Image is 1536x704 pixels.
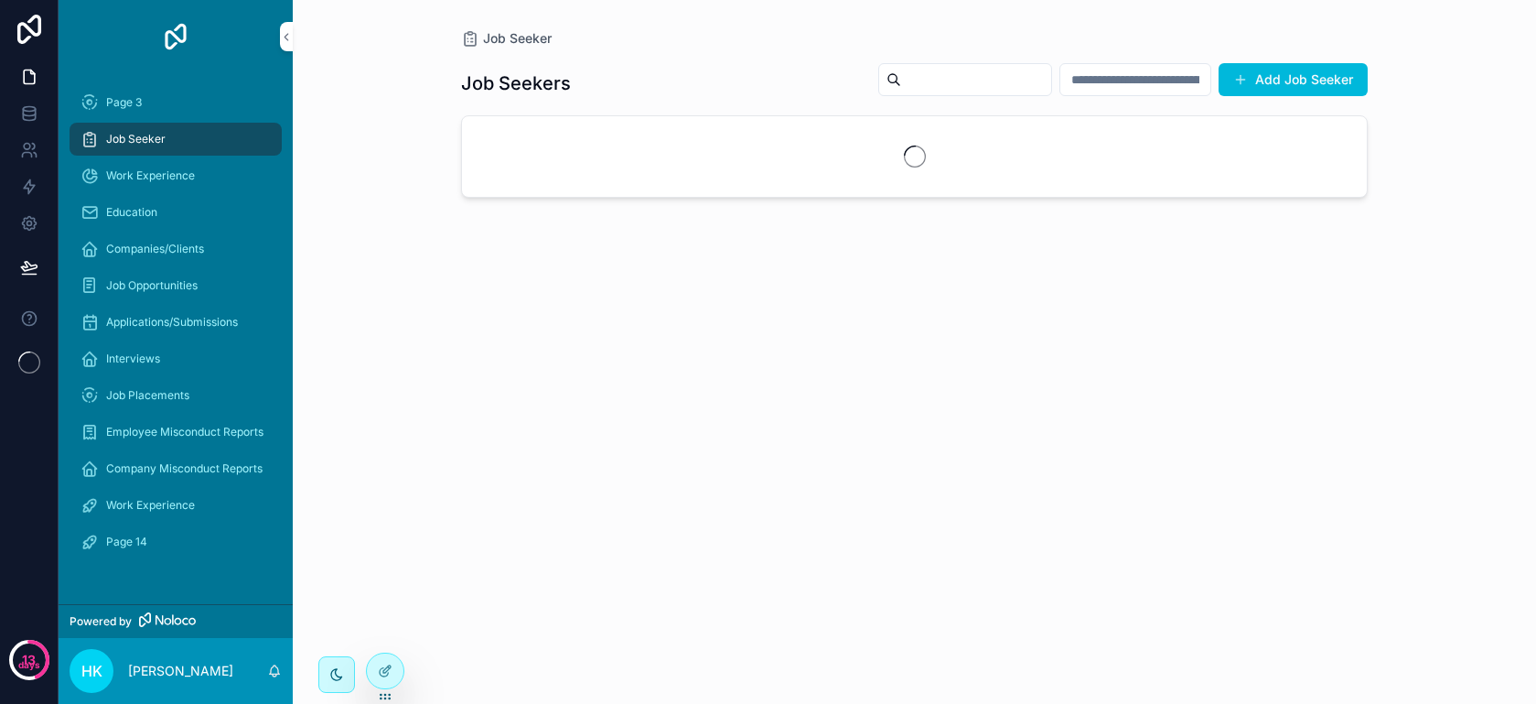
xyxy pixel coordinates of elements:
a: Job Opportunities [70,269,282,302]
p: days [18,658,40,673]
div: scrollable content [59,73,293,582]
a: Education [70,196,282,229]
p: [PERSON_NAME] [128,662,233,680]
span: Job Seeker [106,132,166,146]
span: Company Misconduct Reports [106,461,263,476]
a: Applications/Submissions [70,306,282,339]
a: Job Seeker [70,123,282,156]
span: Education [106,205,157,220]
span: Employee Misconduct Reports [106,425,263,439]
a: Work Experience [70,489,282,522]
a: Job Placements [70,379,282,412]
a: Interviews [70,342,282,375]
a: Work Experience [70,159,282,192]
span: Page 14 [106,535,147,549]
a: Page 14 [70,525,282,558]
a: Job Seeker [461,29,552,48]
span: Job Opportunities [106,278,198,293]
span: Job Seeker [483,29,552,48]
span: Work Experience [106,498,195,513]
span: Job Placements [106,388,189,403]
span: Powered by [70,614,132,629]
a: Page 3 [70,86,282,119]
a: Employee Misconduct Reports [70,416,282,449]
img: App logo [161,22,190,51]
button: Add Job Seeker [1219,63,1368,96]
a: Powered by [59,604,293,638]
span: Companies/Clients [106,242,204,256]
a: Company Misconduct Reports [70,452,282,485]
h1: Job Seekers [461,70,571,96]
span: HK [81,660,102,682]
span: Interviews [106,352,160,366]
span: Work Experience [106,168,195,183]
span: Applications/Submissions [106,315,238,330]
a: Companies/Clients [70,233,282,265]
span: Page 3 [106,95,142,110]
p: 13 [22,651,36,669]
